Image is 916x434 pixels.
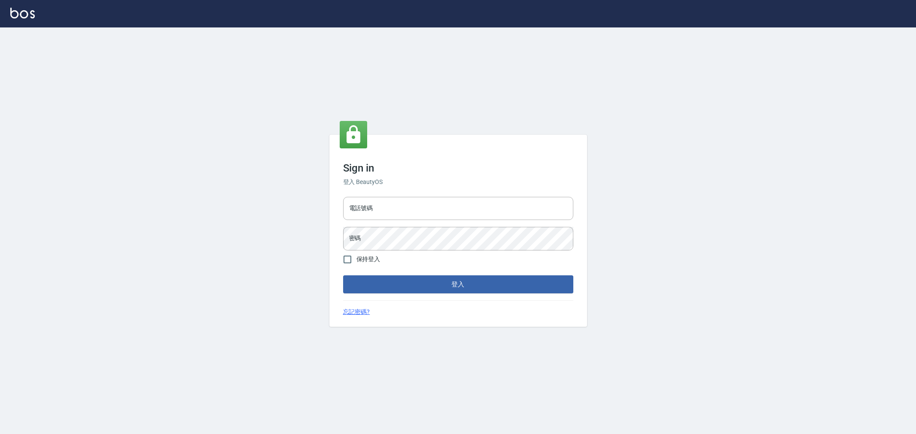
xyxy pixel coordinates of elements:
[343,275,573,293] button: 登入
[343,162,573,174] h3: Sign in
[10,8,35,18] img: Logo
[343,307,370,316] a: 忘記密碼?
[356,255,380,264] span: 保持登入
[343,178,573,187] h6: 登入 BeautyOS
